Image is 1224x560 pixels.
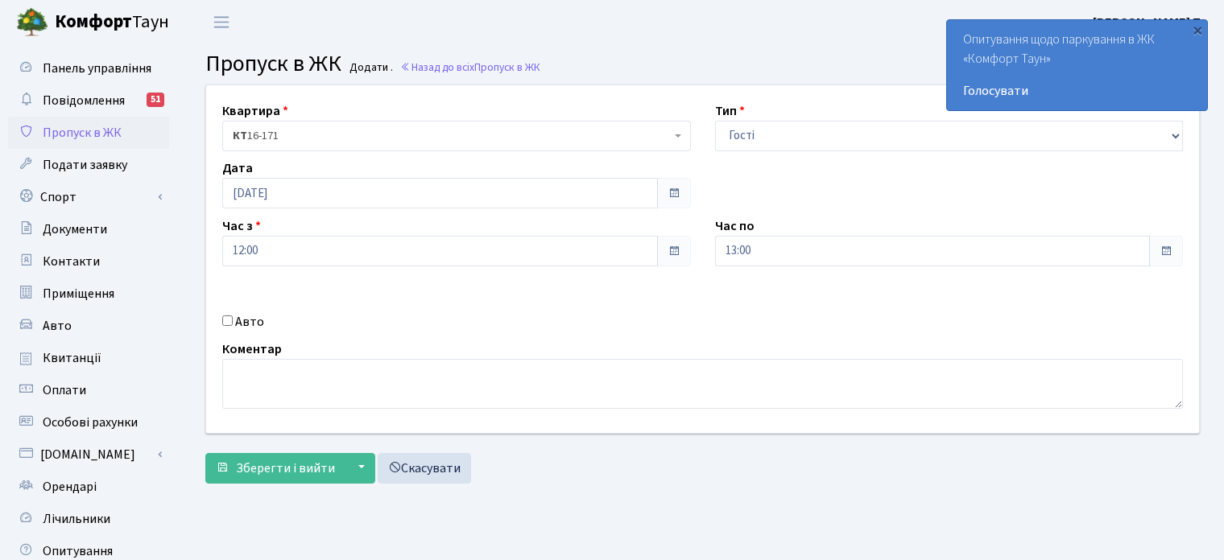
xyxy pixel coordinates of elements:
label: Час по [715,216,755,236]
a: [PERSON_NAME] П. [1093,13,1205,32]
button: Зберегти і вийти [205,453,345,484]
a: Назад до всіхПропуск в ЖК [400,60,540,75]
a: Контакти [8,245,169,278]
small: Додати . [346,61,393,75]
span: Авто [43,317,72,335]
span: Пропуск в ЖК [474,60,540,75]
span: Повідомлення [43,92,125,109]
b: [PERSON_NAME] П. [1093,14,1205,31]
div: Опитування щодо паркування в ЖК «Комфорт Таун» [947,20,1207,110]
a: Приміщення [8,278,169,310]
span: Квитанції [43,349,101,367]
img: logo.png [16,6,48,39]
span: Опитування [43,542,113,560]
span: Лічильники [43,510,110,528]
a: Скасувати [378,453,471,484]
a: [DOMAIN_NAME] [8,439,169,471]
span: Таун [55,9,169,36]
div: × [1189,22,1205,38]
span: Документи [43,220,107,238]
span: Оплати [43,381,86,399]
span: <b>КТ</b>&nbsp;&nbsp;&nbsp;&nbsp;16-171 [233,128,671,144]
span: Пропуск в ЖК [205,47,341,80]
a: Особові рахунки [8,406,169,439]
span: Зберегти і вийти [236,459,335,477]
span: Контакти [43,253,100,270]
a: Орендарі [8,471,169,503]
span: Приміщення [43,285,114,303]
span: Пропуск в ЖК [43,124,122,142]
label: Дата [222,159,253,178]
a: Авто [8,310,169,342]
a: Панель управління [8,52,169,84]
a: Оплати [8,374,169,406]
a: Спорт [8,181,169,213]
span: <b>КТ</b>&nbsp;&nbsp;&nbsp;&nbsp;16-171 [222,121,691,151]
span: Орендарі [43,478,97,496]
label: Коментар [222,340,282,359]
b: КТ [233,128,247,144]
a: Квитанції [8,342,169,374]
label: Час з [222,216,261,236]
span: Панель управління [43,60,151,77]
b: Комфорт [55,9,132,35]
label: Квартира [222,101,288,121]
span: Особові рахунки [43,414,138,431]
a: Пропуск в ЖК [8,117,169,149]
a: Повідомлення51 [8,84,169,117]
a: Подати заявку [8,149,169,181]
a: Лічильники [8,503,169,535]
span: Подати заявку [43,156,127,174]
a: Документи [8,213,169,245]
label: Авто [235,312,264,331]
label: Тип [715,101,745,121]
a: Голосувати [963,81,1191,101]
button: Переключити навігацію [201,9,242,35]
div: 51 [147,93,164,107]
